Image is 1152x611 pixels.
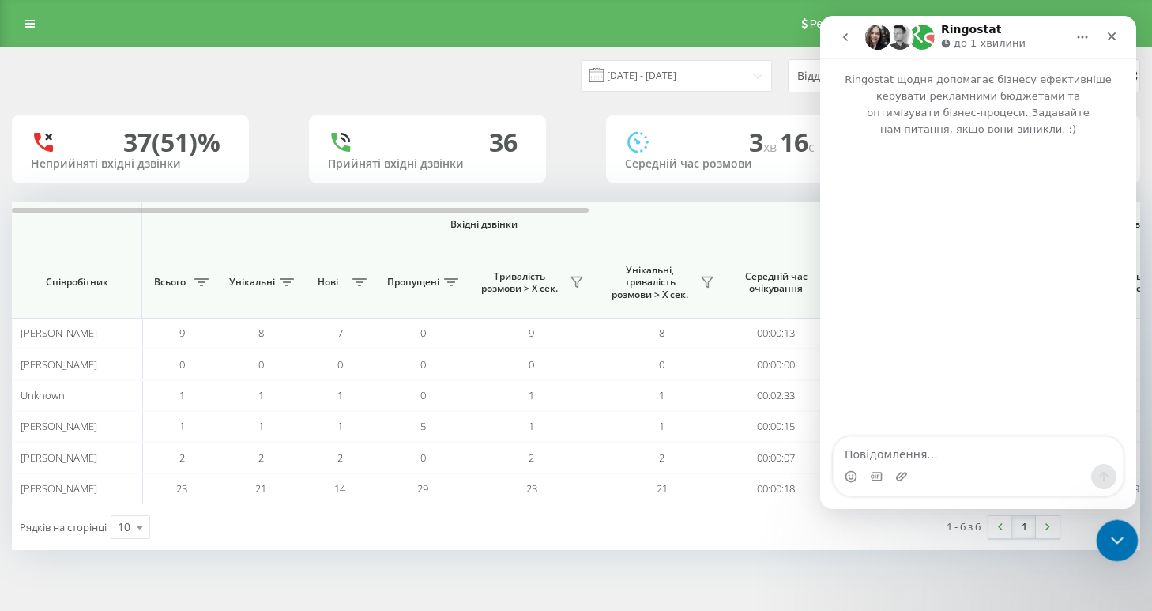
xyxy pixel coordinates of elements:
span: Нові [308,276,348,289]
span: 0 [337,357,343,372]
span: 1 [659,419,664,433]
span: 1 [337,388,343,402]
span: 16 [780,125,815,159]
span: 0 [179,357,185,372]
span: [PERSON_NAME] [21,419,97,433]
span: 1 [258,388,264,402]
span: 0 [420,388,426,402]
div: Середній час розмови [625,157,824,171]
span: 1 [258,419,264,433]
span: 9 [179,326,185,340]
span: Реферальна програма [810,17,926,30]
span: 1 [659,388,664,402]
span: 8 [258,326,264,340]
span: хв [763,138,780,156]
div: 10 [118,519,130,535]
span: 29 [417,481,428,496]
span: 0 [659,357,664,372]
td: 00:00:18 [727,473,826,504]
div: 1 - 6 з 6 [947,519,981,534]
span: Рядків на сторінці [20,520,107,534]
span: 2 [258,451,264,465]
span: 23 [176,481,187,496]
td: 00:00:13 [727,318,826,349]
span: Унікальні [229,276,275,289]
span: 1 [529,388,534,402]
span: Співробітник [25,276,128,289]
div: Відділ/Співробітник [797,70,986,83]
td: 00:00:00 [727,349,826,379]
span: 1 [529,419,534,433]
span: Середній час очікування [739,270,813,295]
span: Всього [150,276,190,289]
span: 0 [420,326,426,340]
span: 0 [529,357,534,372]
span: 1 [179,419,185,433]
span: Тривалість розмови > Х сек. [474,270,565,295]
span: 0 [420,451,426,465]
span: 1 [337,419,343,433]
span: Вхідні дзвінки [183,218,784,231]
span: [PERSON_NAME] [21,357,97,372]
span: 9 [529,326,534,340]
span: Пропущені [387,276,439,289]
div: Прийняті вхідні дзвінки [328,157,527,171]
span: Unknown [21,388,65,402]
span: 7 [337,326,343,340]
div: 36 [489,127,518,157]
span: 3 [749,125,780,159]
span: 2 [179,451,185,465]
div: 37 (51)% [123,127,220,157]
span: [PERSON_NAME] [21,451,97,465]
span: 21 [657,481,668,496]
span: 2 [659,451,664,465]
td: 00:00:15 [727,411,826,442]
span: 23 [526,481,537,496]
span: c [808,138,815,156]
a: 1 [1012,516,1036,538]
td: 00:00:07 [727,442,826,473]
span: 5 [420,419,426,433]
span: Унікальні, тривалість розмови > Х сек. [604,264,695,301]
iframe: Intercom live chat [820,16,1136,509]
span: [PERSON_NAME] [21,481,97,496]
span: 8 [659,326,664,340]
span: 1 [179,388,185,402]
span: 0 [258,357,264,372]
div: Неприйняті вхідні дзвінки [31,157,230,171]
td: 00:02:33 [727,380,826,411]
iframe: Intercom live chat [1097,520,1139,562]
span: 14 [334,481,345,496]
span: 2 [529,451,534,465]
span: 0 [420,357,426,372]
span: 2 [337,451,343,465]
span: [PERSON_NAME] [21,326,97,340]
span: 21 [255,481,266,496]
